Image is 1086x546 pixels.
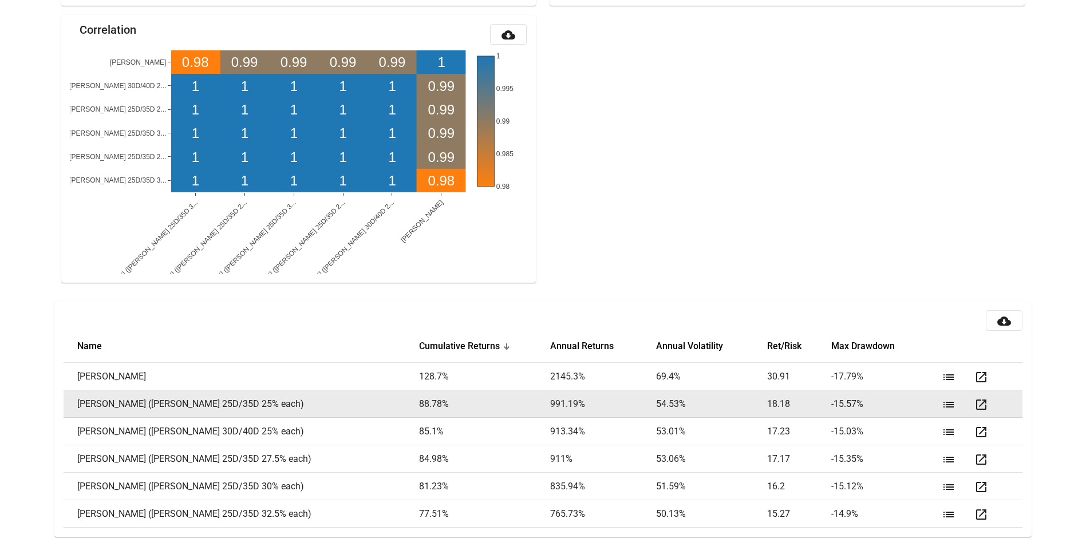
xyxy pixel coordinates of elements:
[767,341,801,352] button: Change sorting for Efficient_Frontier
[831,418,937,445] td: -15.03 %
[550,473,656,500] td: 835.94 %
[831,390,937,418] td: -15.57 %
[550,418,656,445] td: 913.34 %
[942,398,955,412] mat-icon: list
[974,425,988,439] mat-icon: open_in_new
[767,445,831,473] td: 17.17
[419,363,550,390] td: 128.7 %
[550,363,656,390] td: 2145.3 %
[767,500,831,528] td: 15.27
[419,418,550,445] td: 85.1 %
[831,445,937,473] td: -15.35 %
[831,473,937,500] td: -15.12 %
[767,473,831,500] td: 16.2
[767,390,831,418] td: 18.18
[942,425,955,439] mat-icon: list
[419,500,550,528] td: 77.51 %
[550,341,614,352] button: Change sorting for Annual_Returns
[656,341,723,352] button: Change sorting for Annual_Volatility
[831,363,937,390] td: -17.79 %
[942,453,955,466] mat-icon: list
[64,473,420,500] td: [PERSON_NAME] ([PERSON_NAME] 25D/35D 30% each)
[64,445,420,473] td: [PERSON_NAME] ([PERSON_NAME] 25D/35D 27.5% each)
[419,341,500,352] button: Change sorting for Cum_Returns_Final
[64,500,420,528] td: [PERSON_NAME] ([PERSON_NAME] 25D/35D 32.5% each)
[831,500,937,528] td: -14.9 %
[942,370,955,384] mat-icon: list
[501,28,515,42] mat-icon: cloud_download
[419,390,550,418] td: 88.78 %
[656,445,767,473] td: 53.06 %
[974,453,988,466] mat-icon: open_in_new
[974,370,988,384] mat-icon: open_in_new
[656,500,767,528] td: 50.13 %
[997,314,1011,328] mat-icon: cloud_download
[550,500,656,528] td: 765.73 %
[550,390,656,418] td: 991.19 %
[656,390,767,418] td: 54.53 %
[656,473,767,500] td: 51.59 %
[974,480,988,494] mat-icon: open_in_new
[831,341,895,352] button: Change sorting for Max_Drawdown
[77,341,102,352] button: Change sorting for strategy_name
[419,445,550,473] td: 84.98 %
[942,480,955,494] mat-icon: list
[419,473,550,500] td: 81.23 %
[767,418,831,445] td: 17.23
[64,418,420,445] td: [PERSON_NAME] ([PERSON_NAME] 30D/40D 25% each)
[974,398,988,412] mat-icon: open_in_new
[64,390,420,418] td: [PERSON_NAME] ([PERSON_NAME] 25D/35D 25% each)
[974,508,988,521] mat-icon: open_in_new
[656,363,767,390] td: 69.4 %
[767,363,831,390] td: 30.91
[942,508,955,521] mat-icon: list
[550,445,656,473] td: 911 %
[64,363,420,390] td: [PERSON_NAME]
[656,418,767,445] td: 53.01 %
[80,24,136,35] mat-card-title: Correlation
